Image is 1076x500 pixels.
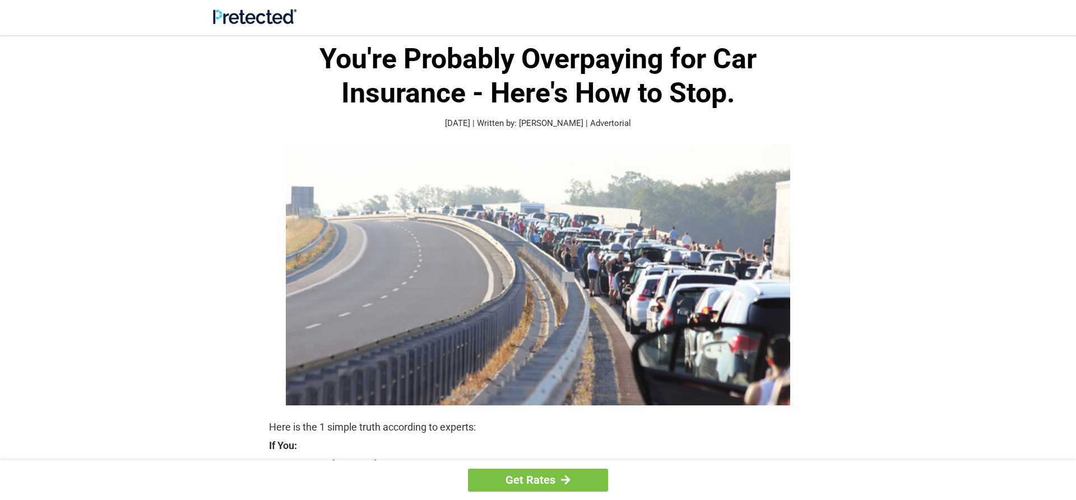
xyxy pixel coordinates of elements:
strong: Are Currently Insured [279,456,807,472]
p: [DATE] | Written by: [PERSON_NAME] | Advertorial [269,117,807,130]
p: Here is the 1 simple truth according to experts: [269,419,807,435]
strong: If You: [269,441,807,451]
img: Site Logo [213,9,296,24]
a: Site Logo [213,16,296,26]
h1: You're Probably Overpaying for Car Insurance - Here's How to Stop. [269,42,807,110]
a: Get Rates [468,469,608,492]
